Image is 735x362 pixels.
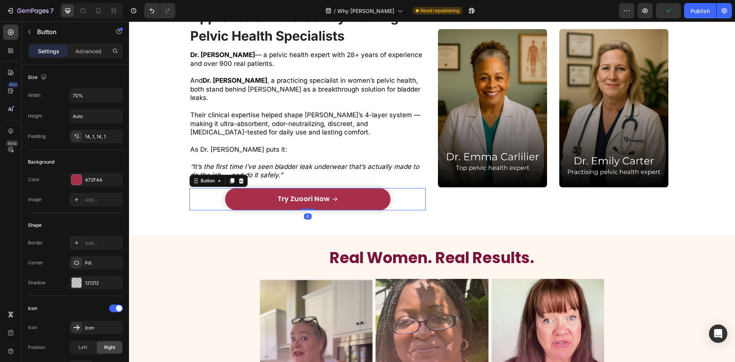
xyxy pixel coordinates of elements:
div: Border [28,239,43,246]
div: Button [70,156,87,163]
div: Add... [85,240,121,247]
input: Auto [70,88,122,102]
span: / [334,7,336,15]
span: Need republishing [420,7,459,14]
img: gempages_564650080372524043-23e36ba1-b30c-4dec-9023-3a02a330fada.jpg [430,8,539,166]
div: Icon [85,324,121,331]
span: Right [104,344,115,351]
button: Publish [684,3,716,18]
input: Auto [70,109,122,123]
p: Advanced [75,47,101,55]
div: A72F4A [85,177,121,183]
div: Icon [28,305,37,312]
div: Padding [28,133,46,140]
div: Color [28,176,40,183]
span: Why [PERSON_NAME] [337,7,394,15]
div: Corner [28,259,43,266]
div: Icon [28,324,37,331]
div: Undo/Redo [144,3,175,18]
div: 450 [7,82,18,88]
div: 121212 [85,280,121,287]
div: Shadow [28,279,46,286]
div: Pill [85,260,121,267]
div: Shape [28,222,42,229]
span: Try Zuoori Now [149,172,201,182]
div: Add... [85,197,121,203]
p: Button [37,27,102,36]
img: gempages_564650080372524043-444af2cf-7720-4717-8982-ce903449a9e9.jpg [309,8,418,166]
strong: Real Women. Real Results. [201,226,405,247]
p: Settings [38,47,59,55]
div: Image [28,196,41,203]
div: Background [28,159,54,165]
div: Publish [691,7,710,15]
iframe: Design area [129,21,735,362]
div: Size [28,72,48,83]
p: 7 [50,6,54,15]
span: Left [78,344,87,351]
div: 0 [175,192,183,198]
div: Position [28,344,45,351]
div: 14, 1, 14, 1 [85,133,121,140]
div: Width [28,92,41,99]
div: Height [28,113,42,120]
div: Beta [6,140,18,146]
div: Open Intercom Messenger [709,324,727,343]
button: 7 [3,3,57,18]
